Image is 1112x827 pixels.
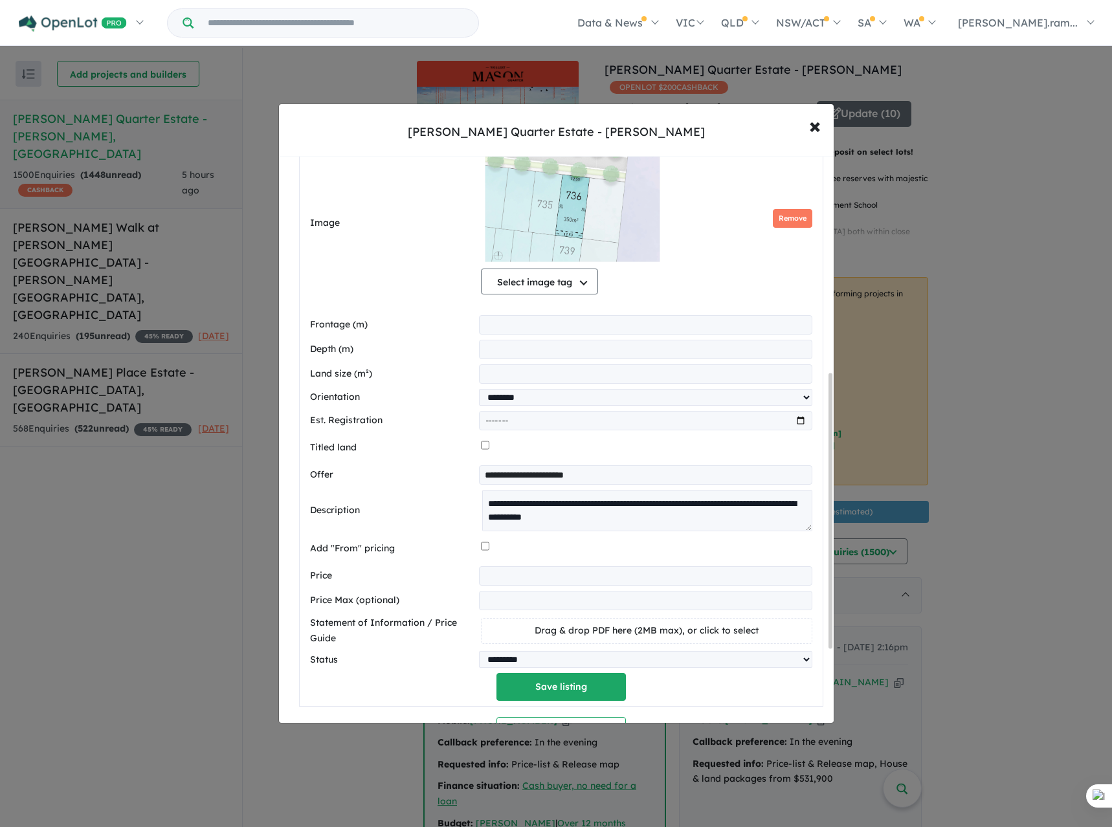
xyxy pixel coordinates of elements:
[310,317,474,333] label: Frontage (m)
[958,16,1078,29] span: [PERSON_NAME].ram...
[310,593,474,608] label: Price Max (optional)
[481,269,598,294] button: Select image tag
[196,9,476,37] input: Try estate name, suburb, builder or developer
[535,624,759,636] span: Drag & drop PDF here (2MB max), or click to select
[310,342,474,357] label: Depth (m)
[310,652,474,668] label: Status
[310,615,476,646] label: Statement of Information / Price Guide
[310,215,476,231] label: Image
[310,467,474,483] label: Offer
[408,124,705,140] div: [PERSON_NAME] Quarter Estate - [PERSON_NAME]
[809,111,821,139] span: ×
[773,209,812,228] button: Remove
[310,413,474,428] label: Est. Registration
[310,568,474,584] label: Price
[310,503,478,518] label: Description
[496,717,626,745] button: Create a new listing
[481,137,664,266] img: 9k=
[310,541,476,557] label: Add "From" pricing
[310,366,474,382] label: Land size (m²)
[496,673,626,701] button: Save listing
[310,440,476,456] label: Titled land
[19,16,127,32] img: Openlot PRO Logo White
[310,390,474,405] label: Orientation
